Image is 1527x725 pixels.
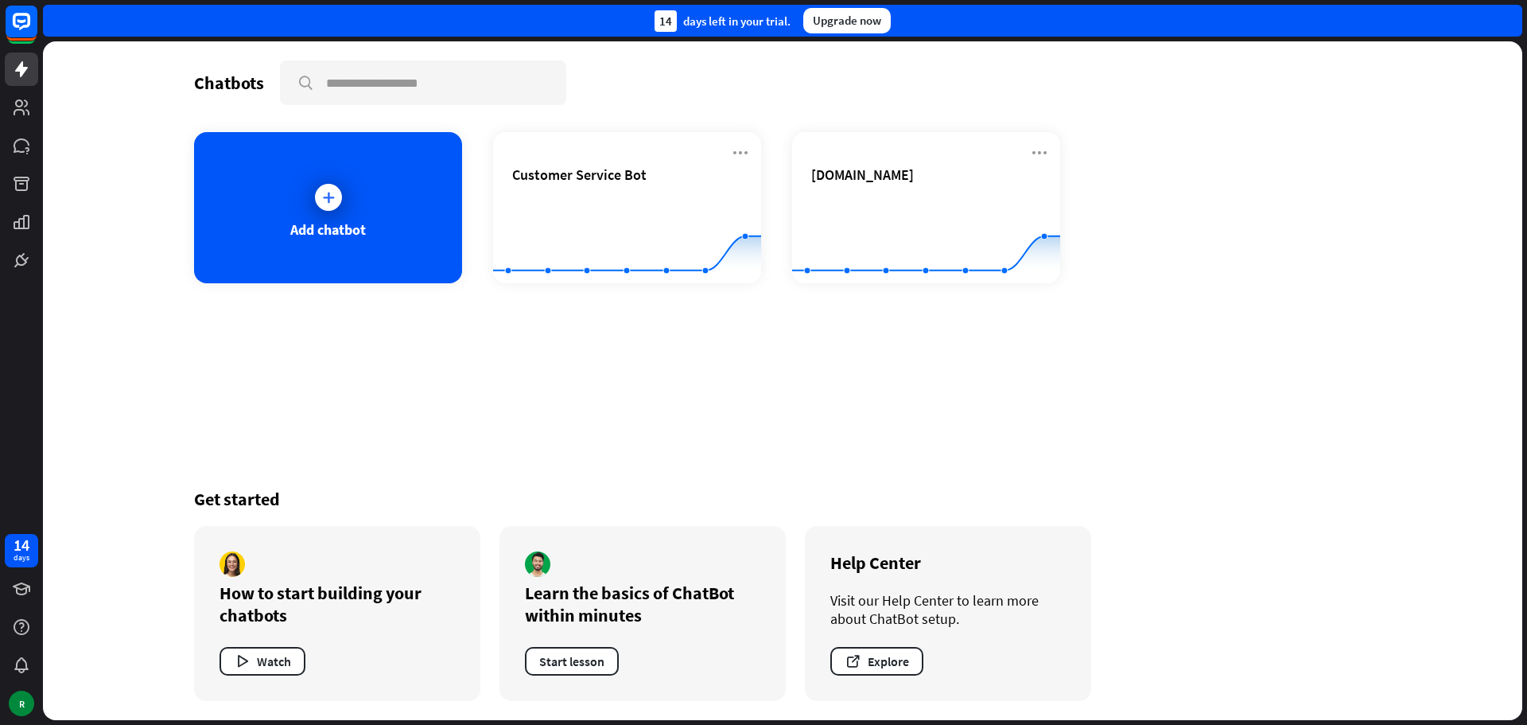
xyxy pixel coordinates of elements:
a: 14 days [5,534,38,567]
div: R [9,691,34,716]
span: Customer Service Bot [512,166,647,184]
div: 14 [14,538,29,552]
div: Add chatbot [290,220,366,239]
div: days [14,552,29,563]
img: author [220,552,245,577]
button: Open LiveChat chat widget [13,6,60,54]
span: ok.com [811,166,914,184]
div: 14 [655,10,677,32]
div: Upgrade now [803,8,891,33]
button: Explore [830,647,923,676]
img: author [525,552,550,577]
div: Learn the basics of ChatBot within minutes [525,582,760,626]
div: How to start building your chatbots [220,582,455,626]
div: Visit our Help Center to learn more about ChatBot setup. [830,591,1066,628]
button: Watch [220,647,305,676]
div: days left in your trial. [655,10,791,32]
button: Start lesson [525,647,619,676]
div: Chatbots [194,72,264,94]
div: Help Center [830,552,1066,574]
div: Get started [194,488,1371,510]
